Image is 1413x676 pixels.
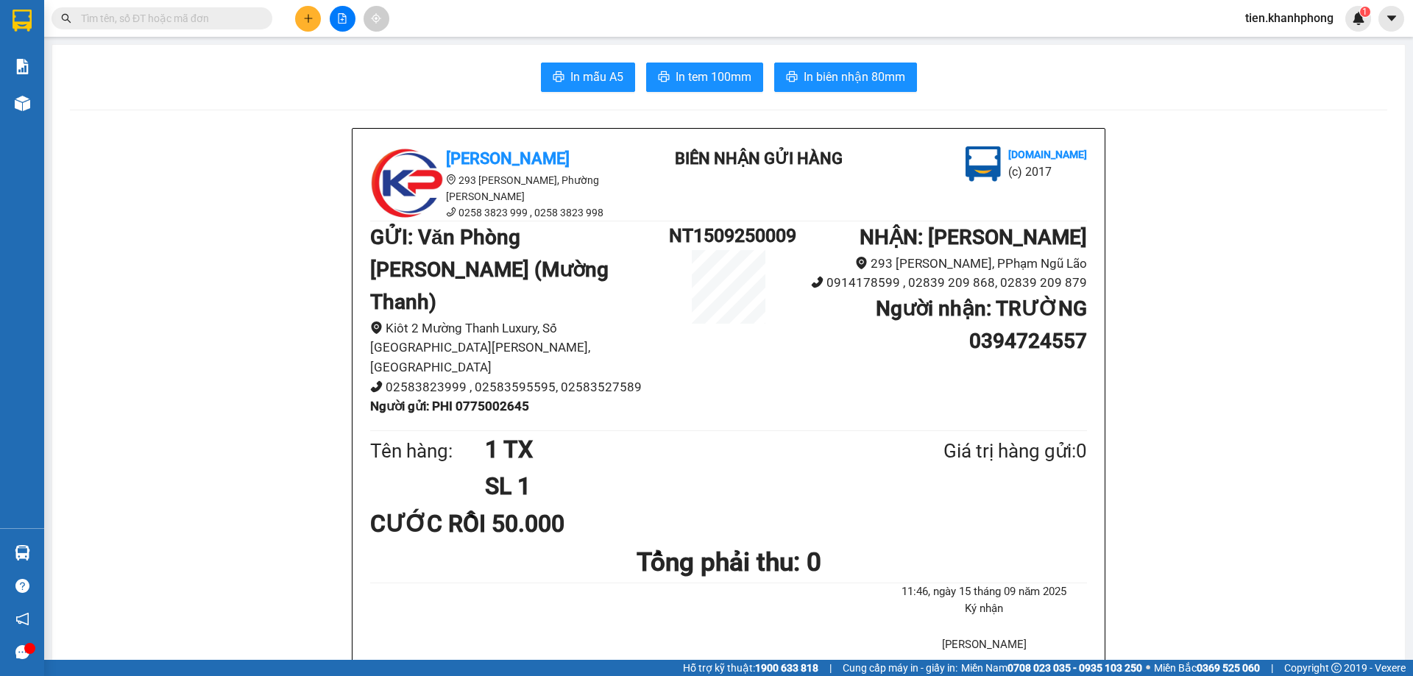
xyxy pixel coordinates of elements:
strong: 0369 525 060 [1197,662,1260,674]
li: 11:46, ngày 15 tháng 09 năm 2025 [882,583,1087,601]
span: printer [658,71,670,85]
span: printer [786,71,798,85]
b: NHẬN : [PERSON_NAME] [860,225,1087,249]
b: Người gửi : PHI 0775002645 [370,399,529,413]
span: ⚪️ [1146,665,1150,671]
li: 293 [PERSON_NAME], Phường [PERSON_NAME] [370,172,635,204]
span: file-add [337,13,347,24]
button: file-add [330,6,355,32]
span: message [15,645,29,659]
span: 1 [1362,7,1367,17]
strong: 1900 633 818 [755,662,818,674]
li: [PERSON_NAME] [882,636,1087,654]
span: Hỗ trợ kỹ thuật: [683,660,818,676]
span: environment [370,321,383,334]
input: Tìm tên, số ĐT hoặc mã đơn [81,10,255,26]
span: phone [370,380,383,393]
b: GỬI : Văn Phòng [PERSON_NAME] (Mường Thanh) [370,225,609,314]
h1: NT1509250009 [669,221,788,250]
span: In biên nhận 80mm [804,68,905,86]
span: | [829,660,832,676]
span: question-circle [15,579,29,593]
strong: 0708 023 035 - 0935 103 250 [1007,662,1142,674]
img: warehouse-icon [15,96,30,111]
span: | [1271,660,1273,676]
img: logo.jpg [370,146,444,220]
span: phone [446,207,456,217]
div: Giá trị hàng gửi: 0 [872,436,1087,466]
span: aim [371,13,381,24]
li: Kiôt 2 Mường Thanh Luxury, Số [GEOGRAPHIC_DATA][PERSON_NAME], [GEOGRAPHIC_DATA] [370,319,669,377]
span: In mẫu A5 [570,68,623,86]
div: Tên hàng: [370,436,485,466]
button: printerIn tem 100mm [646,63,763,92]
b: [DOMAIN_NAME] [1008,149,1087,160]
img: logo-vxr [13,10,32,32]
span: Cung cấp máy in - giấy in: [843,660,957,676]
img: solution-icon [15,59,30,74]
span: plus [303,13,314,24]
span: notification [15,612,29,626]
b: BIÊN NHẬN GỬI HÀNG [675,149,843,168]
img: logo.jpg [966,146,1001,182]
li: 0914178599 , 02839 209 868, 02839 209 879 [788,273,1087,293]
button: printerIn mẫu A5 [541,63,635,92]
span: environment [855,257,868,269]
button: plus [295,6,321,32]
div: CƯỚC RỒI 50.000 [370,505,606,542]
li: 293 [PERSON_NAME], PPhạm Ngũ Lão [788,254,1087,274]
li: (c) 2017 [1008,163,1087,181]
li: 0258 3823 999 , 0258 3823 998 [370,204,635,221]
span: caret-down [1385,12,1398,25]
img: warehouse-icon [15,545,30,561]
h1: Tổng phải thu: 0 [370,542,1087,583]
button: aim [364,6,389,32]
sup: 1 [1360,7,1370,17]
li: 02583823999 , 02583595595, 02583527589 [370,377,669,397]
span: In tem 100mm [676,68,751,86]
li: Ký nhận [882,600,1087,618]
img: icon-new-feature [1352,12,1365,25]
span: printer [553,71,564,85]
span: copyright [1331,663,1342,673]
h1: SL 1 [485,468,872,505]
b: [PERSON_NAME] [446,149,570,168]
span: phone [811,276,824,288]
button: caret-down [1378,6,1404,32]
span: Miền Nam [961,660,1142,676]
span: Miền Bắc [1154,660,1260,676]
b: Người nhận : TRƯỜNG 0394724557 [876,296,1087,353]
h1: 1 TX [485,431,872,468]
span: search [61,13,71,24]
span: environment [446,174,456,185]
button: printerIn biên nhận 80mm [774,63,917,92]
span: tien.khanhphong [1233,9,1345,27]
